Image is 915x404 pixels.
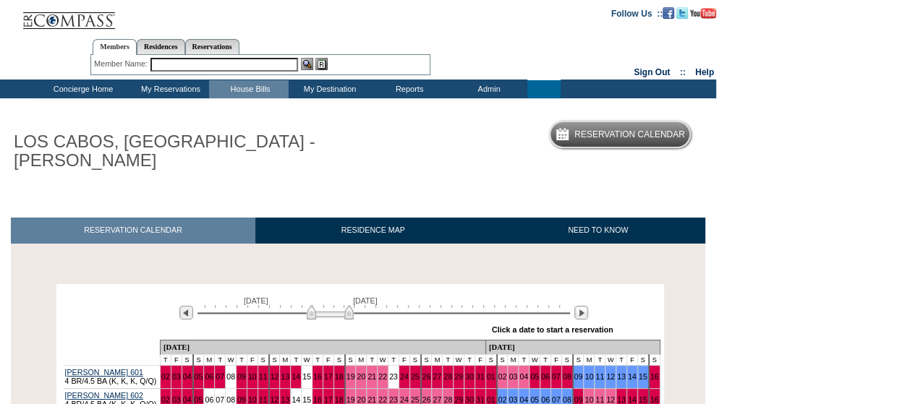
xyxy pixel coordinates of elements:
td: M [204,354,215,365]
a: 05 [195,372,203,381]
img: Subscribe to our YouTube Channel [690,8,716,19]
td: F [399,354,409,365]
div: Click a date to start a reservation [492,325,613,334]
a: Subscribe to our YouTube Channel [690,8,716,17]
td: T [464,354,475,365]
td: S [333,354,344,365]
a: 09 [574,395,583,404]
td: 15 [302,365,312,388]
a: 21 [367,395,376,404]
td: T [443,354,454,365]
a: 10 [584,395,593,404]
td: T [160,354,171,365]
a: 07 [552,395,561,404]
td: M [432,354,443,365]
a: 11 [259,395,268,404]
td: S [649,354,660,365]
td: S [182,354,192,365]
td: W [529,354,540,365]
a: 01 [487,395,495,404]
td: M [356,354,367,365]
td: T [595,354,605,365]
a: RESIDENCE MAP [255,218,491,243]
td: 08 [226,365,237,388]
td: Follow Us :: [611,7,663,19]
a: 13 [617,395,626,404]
a: 11 [595,395,604,404]
td: My Reservations [129,80,209,98]
td: S [561,354,572,365]
span: [DATE] [244,296,268,305]
a: 18 [335,372,344,381]
a: 17 [324,372,333,381]
a: 09 [237,395,246,404]
td: S [485,354,496,365]
td: W [378,354,388,365]
td: W [605,354,616,365]
td: My Destination [289,80,368,98]
td: 23 [388,365,399,388]
a: 16 [313,372,322,381]
a: 03 [508,395,517,404]
a: 25 [411,395,420,404]
td: S [573,354,584,365]
h5: Reservation Calendar [574,130,685,139]
a: 03 [508,372,517,381]
td: Concierge Home [34,80,129,98]
img: Reservations [315,58,328,70]
a: 30 [465,372,474,381]
div: Member Name: [94,58,150,70]
td: F [626,354,637,365]
a: Follow us on Twitter [676,8,688,17]
td: W [302,354,312,365]
a: 02 [161,372,170,381]
a: 09 [574,372,583,381]
a: 11 [595,372,604,381]
a: [PERSON_NAME] 601 [65,368,143,377]
a: 07 [552,372,561,381]
td: S [409,354,420,365]
a: 24 [400,395,409,404]
a: 26 [422,395,431,404]
a: 05 [530,395,539,404]
img: Next [574,306,588,319]
a: 20 [357,395,365,404]
td: W [454,354,464,365]
a: 10 [248,395,257,404]
a: 16 [650,395,659,404]
a: 14 [628,372,637,381]
a: 11 [259,372,268,381]
td: S [269,354,280,365]
a: 10 [584,372,593,381]
td: T [616,354,627,365]
a: 07 [216,372,224,381]
a: 25 [411,372,420,381]
a: 21 [367,372,376,381]
td: T [367,354,378,365]
a: 30 [465,395,474,404]
a: 06 [541,372,550,381]
a: 14 [628,395,637,404]
td: T [388,354,399,365]
a: 19 [346,395,355,404]
a: 03 [172,372,181,381]
a: 29 [454,395,463,404]
a: 28 [443,395,452,404]
a: Reservations [185,39,239,54]
a: 16 [313,395,322,404]
td: F [171,354,182,365]
span: [DATE] [353,296,378,305]
a: 13 [281,395,289,404]
a: 12 [606,372,615,381]
td: M [584,354,595,365]
a: 04 [519,372,528,381]
td: F [474,354,485,365]
td: T [215,354,226,365]
a: 24 [400,372,409,381]
img: View [301,58,313,70]
td: T [236,354,247,365]
a: 05 [195,395,203,404]
a: 08 [563,395,571,404]
span: :: [680,67,686,77]
td: [DATE] [160,340,485,354]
